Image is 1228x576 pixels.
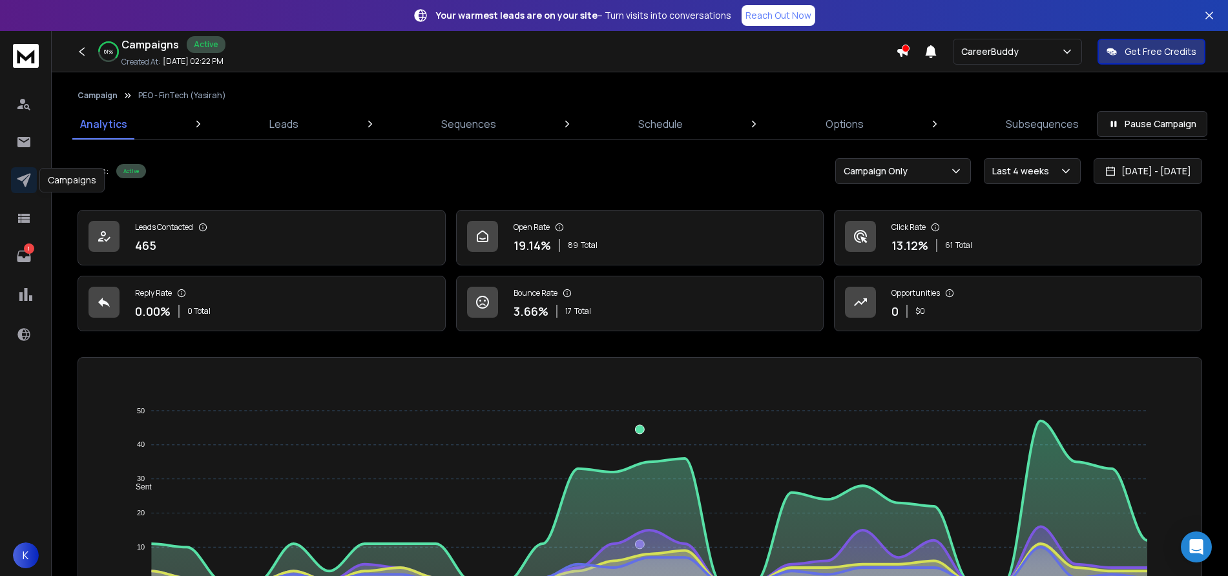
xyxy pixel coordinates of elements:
p: $ 0 [915,306,925,316]
p: 13.12 % [891,236,928,254]
tspan: 50 [137,407,145,415]
p: Created At: [121,57,160,67]
p: Leads Contacted [135,222,193,232]
p: 1 [24,243,34,254]
tspan: 40 [137,441,145,449]
p: Schedule [638,116,683,132]
tspan: 30 [137,475,145,482]
span: Total [574,306,591,316]
a: Sequences [433,108,504,139]
button: K [13,542,39,568]
p: Analytics [80,116,127,132]
tspan: 10 [137,543,145,551]
p: Reply Rate [135,288,172,298]
span: 61 [945,240,953,251]
p: [DATE] 02:22 PM [163,56,224,67]
p: Last 4 weeks [992,165,1054,178]
p: Reach Out Now [745,9,811,22]
p: Click Rate [891,222,926,232]
a: Schedule [630,108,691,139]
a: Bounce Rate3.66%17Total [456,276,824,331]
a: Opportunities0$0 [834,276,1202,331]
p: 19.14 % [514,236,551,254]
span: 89 [568,240,578,251]
strong: Your warmest leads are on your site [436,9,598,21]
a: 1 [11,243,37,269]
a: Analytics [72,108,135,139]
button: [DATE] - [DATE] [1094,158,1202,184]
p: Bounce Rate [514,288,557,298]
p: 0 [891,302,899,320]
a: Options [818,108,871,139]
p: Opportunities [891,288,940,298]
button: Campaign [78,90,118,101]
p: – Turn visits into conversations [436,9,731,22]
a: Reach Out Now [742,5,815,26]
button: Get Free Credits [1098,39,1205,65]
div: Active [116,164,146,178]
p: Options [826,116,864,132]
tspan: 20 [137,509,145,517]
p: 465 [135,236,156,254]
p: Subsequences [1006,116,1079,132]
a: Leads [262,108,306,139]
p: 0 Total [187,306,211,316]
p: Leads [269,116,298,132]
a: Reply Rate0.00%0 Total [78,276,446,331]
div: Open Intercom Messenger [1181,531,1212,562]
div: Active [187,36,225,53]
div: Campaigns [39,168,105,192]
span: Sent [126,482,152,491]
h1: Campaigns [121,37,179,52]
p: Sequences [441,116,496,132]
img: logo [13,44,39,68]
span: Total [955,240,972,251]
span: 17 [565,306,572,316]
a: Subsequences [998,108,1087,139]
p: Campaign Only [844,165,913,178]
button: Pause Campaign [1097,111,1207,137]
p: Open Rate [514,222,550,232]
p: PEO - FinTech (Yasirah) [138,90,226,101]
p: 0.00 % [135,302,171,320]
a: Leads Contacted465 [78,210,446,265]
span: Total [581,240,598,251]
a: Open Rate19.14%89Total [456,210,824,265]
p: Get Free Credits [1125,45,1196,58]
p: Status: [78,165,109,178]
p: CareerBuddy [961,45,1024,58]
a: Click Rate13.12%61Total [834,210,1202,265]
p: 61 % [104,48,113,56]
p: 3.66 % [514,302,548,320]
